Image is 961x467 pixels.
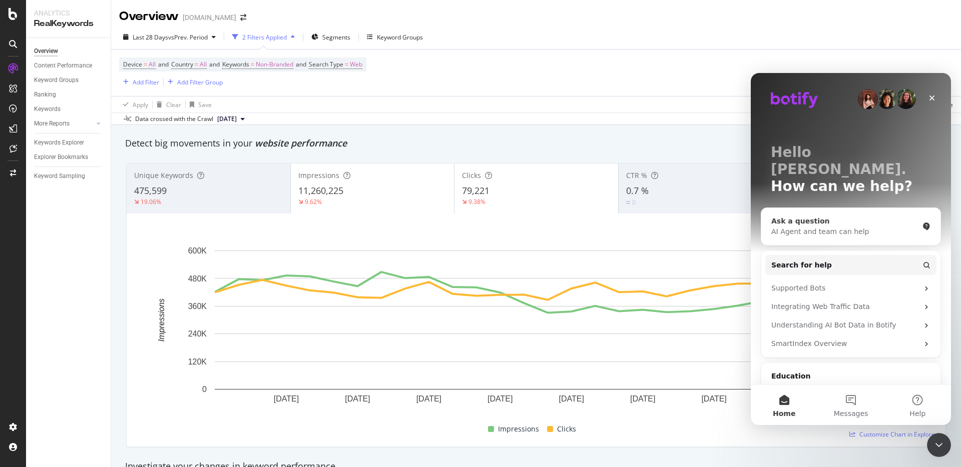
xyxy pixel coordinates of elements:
text: [DATE] [701,394,726,403]
a: More Reports [34,118,94,129]
div: [DOMAIN_NAME] [183,12,236,22]
text: 360K [188,302,207,310]
a: Customize Chart in Explorer [849,430,937,438]
div: Add Filter Group [177,78,223,86]
text: 120K [188,357,207,366]
span: 11,260,225 [298,184,343,196]
div: Clear [166,100,181,109]
div: 0 [632,198,636,206]
button: Clear [153,96,181,112]
div: More Reports [34,118,70,129]
div: Content Performance [34,60,92,71]
span: = [195,60,198,68]
text: [DATE] [559,394,584,403]
button: Segments [307,29,354,45]
span: 475,599 [134,184,167,196]
button: [DATE] [213,113,249,125]
a: Overview [34,46,104,56]
span: 0.7 % [626,184,649,196]
span: 2025 Sep. 21st [217,114,237,123]
span: and [209,60,220,68]
div: 9.62% [305,197,322,206]
span: Device [123,60,142,68]
div: 2 Filters Applied [242,33,287,41]
button: Apply [119,96,148,112]
span: Customize Chart in Explorer [859,430,937,438]
a: Content Performance [34,60,104,71]
span: and [296,60,306,68]
div: Overview [34,46,58,56]
span: = [144,60,147,68]
a: Ranking [34,89,104,100]
span: Search Type [309,60,343,68]
div: Keywords Explorer [34,137,84,148]
span: Non-Branded [256,57,293,71]
span: Web [350,57,362,71]
img: Equal [626,201,630,204]
text: [DATE] [345,394,370,403]
div: Ranking [34,89,56,100]
text: [DATE] [416,394,441,403]
text: 240K [188,329,207,338]
span: All [200,57,207,71]
text: [DATE] [630,394,655,403]
div: Apply [133,100,148,109]
div: Save [198,100,212,109]
text: 0 [202,385,207,393]
text: 600K [188,246,207,255]
text: [DATE] [488,394,513,403]
button: Keyword Groups [363,29,427,45]
iframe: Intercom live chat [751,73,951,425]
button: Save [186,96,212,112]
div: Keyword Groups [34,75,79,85]
iframe: Intercom live chat [927,433,951,457]
span: = [345,60,348,68]
span: Keywords [222,60,249,68]
a: Keyword Groups [34,75,104,85]
div: 19.06% [141,197,161,206]
span: Country [171,60,193,68]
div: Keywords [34,104,61,114]
a: Explorer Bookmarks [34,152,104,162]
span: Impressions [298,170,339,180]
a: Keywords [34,104,104,114]
span: Unique Keywords [134,170,193,180]
a: Keywords Explorer [34,137,104,148]
text: Impressions [157,298,166,341]
button: 2 Filters Applied [228,29,299,45]
div: Explorer Bookmarks [34,152,88,162]
button: Add Filter Group [164,76,223,88]
svg: A chart. [135,245,937,419]
div: RealKeywords [34,18,103,29]
span: = [251,60,254,68]
span: Segments [322,33,350,41]
span: Last 28 Days [133,33,168,41]
span: 79,221 [462,184,490,196]
span: CTR % [626,170,647,180]
div: Add Filter [133,78,159,86]
button: Add Filter [119,76,159,88]
div: Keyword Sampling [34,171,85,181]
span: vs Prev. Period [168,33,208,41]
a: Keyword Sampling [34,171,104,181]
span: and [158,60,169,68]
button: Last 28 DaysvsPrev. Period [119,29,220,45]
text: [DATE] [274,394,299,403]
div: arrow-right-arrow-left [240,14,246,21]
